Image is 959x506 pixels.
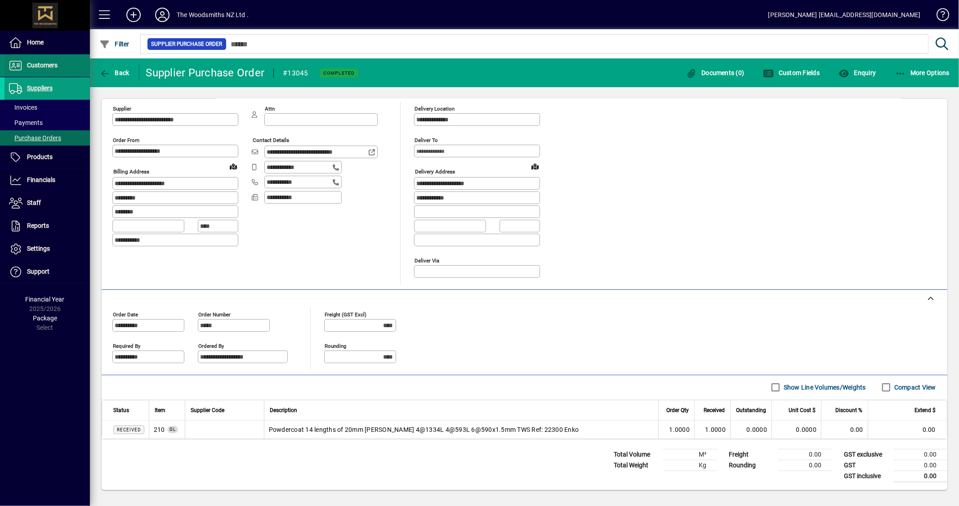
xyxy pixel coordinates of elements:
[113,137,139,143] mat-label: Order from
[4,54,90,77] a: Customers
[9,104,37,111] span: Invoices
[893,460,947,470] td: 0.00
[27,62,58,69] span: Customers
[169,427,176,432] span: GL
[198,342,224,349] mat-label: Ordered by
[415,137,438,143] mat-label: Deliver To
[265,106,275,112] mat-label: Attn
[914,405,936,415] span: Extend $
[895,69,950,76] span: More Options
[778,449,832,460] td: 0.00
[789,405,816,415] span: Unit Cost $
[26,296,65,303] span: Financial Year
[666,405,689,415] span: Order Qty
[761,65,822,81] button: Custom Fields
[528,159,542,173] a: View on map
[97,36,132,52] button: Filter
[4,169,90,191] a: Financials
[694,421,730,439] td: 1.0000
[146,66,265,80] div: Supplier Purchase Order
[270,405,297,415] span: Description
[704,405,725,415] span: Received
[325,311,366,317] mat-label: Freight (GST excl)
[893,470,947,482] td: 0.00
[148,7,177,23] button: Profile
[836,65,878,81] button: Enquiry
[27,199,41,206] span: Staff
[772,421,821,439] td: 0.0000
[9,134,61,142] span: Purchase Orders
[151,40,223,49] span: Supplier Purchase Order
[893,449,947,460] td: 0.00
[839,470,893,482] td: GST inclusive
[4,261,90,283] a: Support
[724,449,778,460] td: Freight
[27,39,44,46] span: Home
[283,66,308,80] div: #13045
[97,65,132,81] button: Back
[684,65,747,81] button: Documents (0)
[4,192,90,214] a: Staff
[27,245,50,252] span: Settings
[27,84,53,92] span: Suppliers
[892,383,936,392] label: Compact View
[839,460,893,470] td: GST
[663,449,717,460] td: M³
[4,115,90,130] a: Payments
[226,159,241,173] a: View on map
[155,405,165,415] span: Item
[177,8,249,22] div: The Woodsmiths NZ Ltd .
[839,69,876,76] span: Enquiry
[27,176,55,183] span: Financials
[113,405,129,415] span: Status
[4,130,90,146] a: Purchase Orders
[609,449,663,460] td: Total Volume
[686,69,745,76] span: Documents (0)
[269,425,579,434] span: Powdercoat 14 lengths of 20mm [PERSON_NAME] 4@1334L 4@593L 6@590x1.5mm TWS Ref: 22300 Enko
[839,449,893,460] td: GST exclusive
[609,460,663,470] td: Total Weight
[154,425,165,434] span: Purchases
[415,257,439,263] mat-label: Deliver via
[893,65,952,81] button: More Options
[113,311,138,317] mat-label: Order date
[99,69,129,76] span: Back
[4,146,90,169] a: Products
[90,65,139,81] app-page-header-button: Back
[99,40,129,48] span: Filter
[782,383,866,392] label: Show Line Volumes/Weights
[4,31,90,54] a: Home
[658,421,694,439] td: 1.0000
[768,8,921,22] div: [PERSON_NAME] [EMAIL_ADDRESS][DOMAIN_NAME]
[4,238,90,260] a: Settings
[4,215,90,237] a: Reports
[4,100,90,115] a: Invoices
[27,222,49,229] span: Reports
[198,311,231,317] mat-label: Order number
[117,427,141,432] span: Received
[113,106,131,112] mat-label: Supplier
[119,7,148,23] button: Add
[724,460,778,470] td: Rounding
[113,342,140,349] mat-label: Required by
[835,405,862,415] span: Discount %
[930,2,948,31] a: Knowledge Base
[730,421,772,439] td: 0.0000
[736,405,766,415] span: Outstanding
[27,153,53,160] span: Products
[778,460,832,470] td: 0.00
[763,69,820,76] span: Custom Fields
[9,119,43,126] span: Payments
[323,70,355,76] span: Completed
[868,421,947,439] td: 0.00
[325,342,346,349] mat-label: Rounding
[415,106,455,112] mat-label: Delivery Location
[821,421,868,439] td: 0.00
[33,315,57,322] span: Package
[191,405,224,415] span: Supplier Code
[663,460,717,470] td: Kg
[27,268,49,275] span: Support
